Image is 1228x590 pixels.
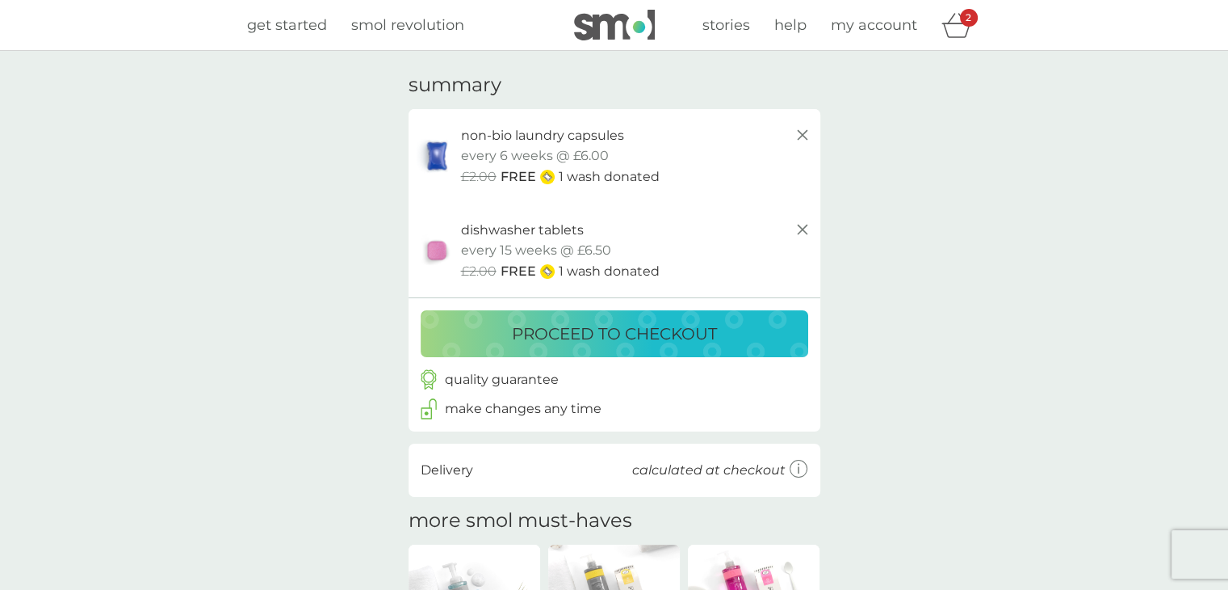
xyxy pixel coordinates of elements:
p: calculated at checkout [632,460,786,481]
span: FREE [501,166,536,188]
a: stories [702,14,750,37]
a: help [774,14,807,37]
span: £2.00 [461,261,497,282]
span: stories [702,16,750,34]
span: my account [831,16,917,34]
span: get started [247,16,327,34]
p: 1 wash donated [559,166,660,188]
a: smol revolution [351,14,464,37]
p: make changes any time [445,398,601,419]
img: smol [574,10,655,40]
p: Delivery [421,460,473,481]
p: dishwasher tablets [461,220,584,241]
span: FREE [501,261,536,282]
button: proceed to checkout [421,310,808,357]
a: my account [831,14,917,37]
h3: summary [409,74,501,97]
span: help [774,16,807,34]
p: quality guarantee [445,369,559,390]
p: non-bio laundry capsules [461,125,624,146]
p: every 6 weeks @ £6.00 [461,145,609,166]
a: get started [247,14,327,37]
span: smol revolution [351,16,464,34]
span: £2.00 [461,166,497,188]
h2: more smol must-haves [409,509,632,533]
p: every 15 weeks @ £6.50 [461,240,611,261]
p: proceed to checkout [512,321,717,347]
div: basket [941,9,982,41]
p: 1 wash donated [559,261,660,282]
